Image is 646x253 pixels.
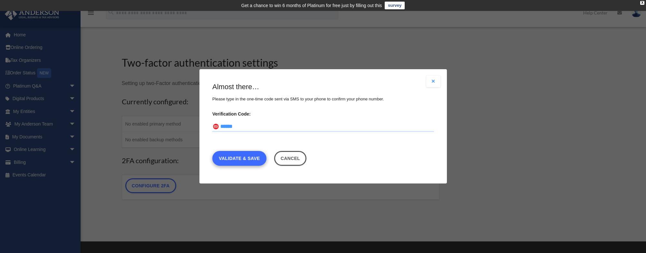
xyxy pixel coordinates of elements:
a: survey [385,2,405,9]
div: close [640,1,644,5]
button: Close modal [426,76,440,87]
h3: Almost there… [212,82,434,92]
label: Verification Code: [212,109,434,118]
p: Please type in the one-time code sent via SMS to your phone to confirm your phone number. [212,95,434,103]
div: Get a chance to win 6 months of Platinum for free just by filling out this [241,2,382,9]
button: Close this dialog window [274,151,306,166]
input: Verification Code: [212,122,434,132]
a: Validate & Save [212,151,266,166]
